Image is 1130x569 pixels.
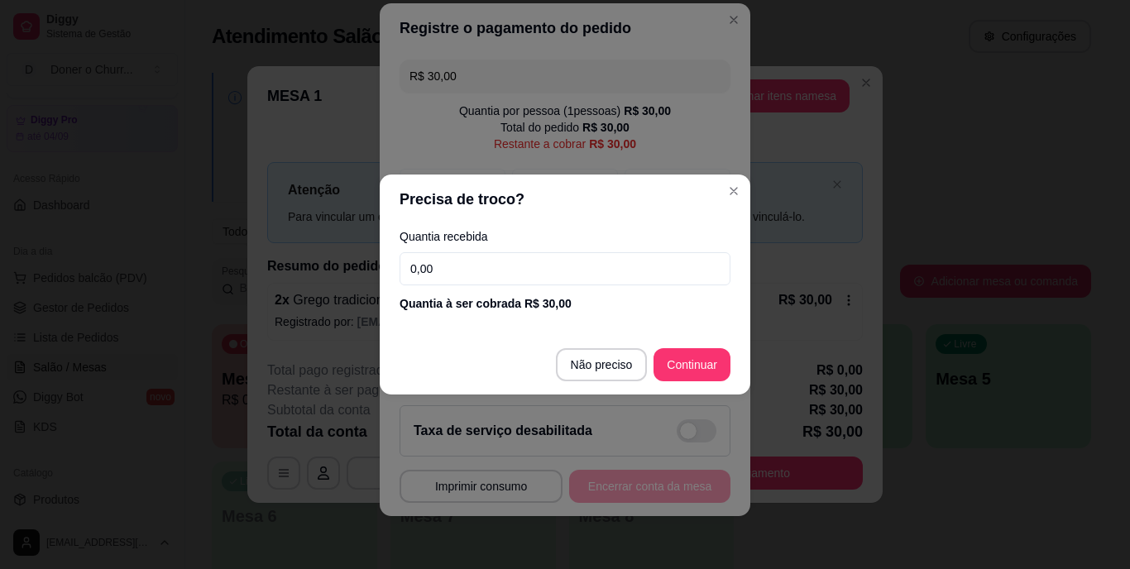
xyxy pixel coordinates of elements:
label: Quantia recebida [400,231,730,242]
div: Quantia à ser cobrada R$ 30,00 [400,295,730,312]
button: Não preciso [556,348,648,381]
button: Close [721,178,747,204]
button: Continuar [654,348,730,381]
header: Precisa de troco? [380,175,750,224]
